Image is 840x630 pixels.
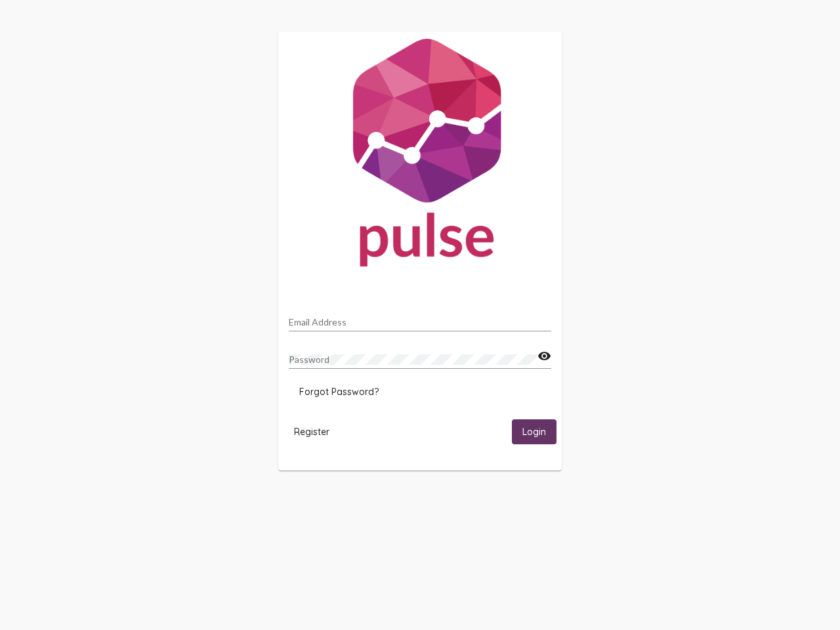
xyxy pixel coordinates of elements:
[512,419,556,444] button: Login
[294,426,329,438] span: Register
[299,386,379,398] span: Forgot Password?
[289,380,389,404] button: Forgot Password?
[278,31,562,280] img: Pulse For Good Logo
[537,348,551,364] mat-icon: visibility
[522,427,546,438] span: Login
[283,419,340,444] button: Register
